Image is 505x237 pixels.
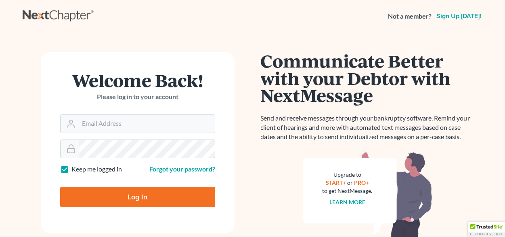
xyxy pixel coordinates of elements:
input: Log In [60,187,215,207]
a: START+ [326,179,346,186]
h1: Communicate Better with your Debtor with NextMessage [261,52,475,104]
p: Send and receive messages through your bankruptcy software. Remind your client of hearings and mo... [261,114,475,142]
p: Please log in to your account [60,92,215,102]
a: PRO+ [354,179,369,186]
label: Keep me logged in [71,165,122,174]
div: Upgrade to [323,171,373,179]
strong: Not a member? [388,12,432,21]
div: to get NextMessage. [323,187,373,195]
a: Learn more [329,199,365,205]
a: Sign up [DATE]! [435,13,483,19]
h1: Welcome Back! [60,72,215,89]
div: TrustedSite Certified [468,222,505,237]
a: Forgot your password? [149,165,215,173]
input: Email Address [79,115,215,133]
span: or [347,179,353,186]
